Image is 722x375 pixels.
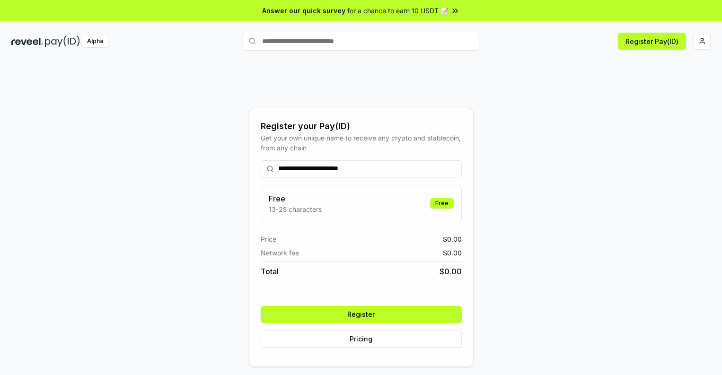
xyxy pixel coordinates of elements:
[261,133,462,153] div: Get your own unique name to receive any crypto and stablecoin, from any chain
[443,234,462,244] span: $ 0.00
[261,331,462,348] button: Pricing
[269,204,322,214] p: 13-25 characters
[443,248,462,258] span: $ 0.00
[618,33,686,50] button: Register Pay(ID)
[430,198,454,209] div: Free
[261,266,279,277] span: Total
[261,120,462,133] div: Register your Pay(ID)
[347,6,449,16] span: for a chance to earn 10 USDT 📝
[82,35,108,47] div: Alpha
[11,35,43,47] img: reveel_dark
[45,35,80,47] img: pay_id
[261,234,276,244] span: Price
[440,266,462,277] span: $ 0.00
[261,248,299,258] span: Network fee
[261,306,462,323] button: Register
[262,6,345,16] span: Answer our quick survey
[269,193,322,204] h3: Free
